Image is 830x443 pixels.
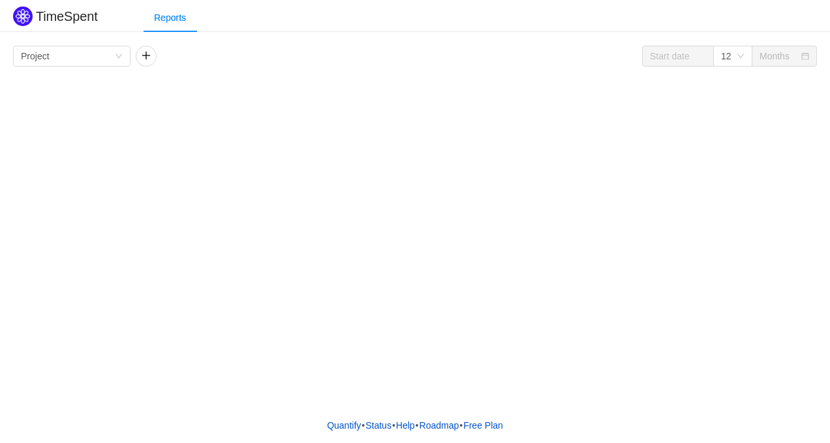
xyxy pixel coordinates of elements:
[361,420,365,431] span: •
[365,416,392,435] a: Status
[419,416,460,435] a: Roadmap
[13,7,33,26] img: Quantify logo
[144,3,196,33] div: Reports
[395,416,416,435] a: Help
[737,52,745,61] i: icon: down
[459,420,463,431] span: •
[326,416,361,435] a: Quantify
[801,52,809,61] i: icon: calendar
[760,46,790,66] div: Months
[721,46,731,66] div: 12
[136,46,157,67] button: icon: plus
[463,416,504,435] button: Free Plan
[416,420,419,431] span: •
[642,46,714,67] input: Start date
[115,52,123,61] i: icon: down
[21,46,50,66] div: Project
[36,9,98,23] h2: TimeSpent
[392,420,395,431] span: •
